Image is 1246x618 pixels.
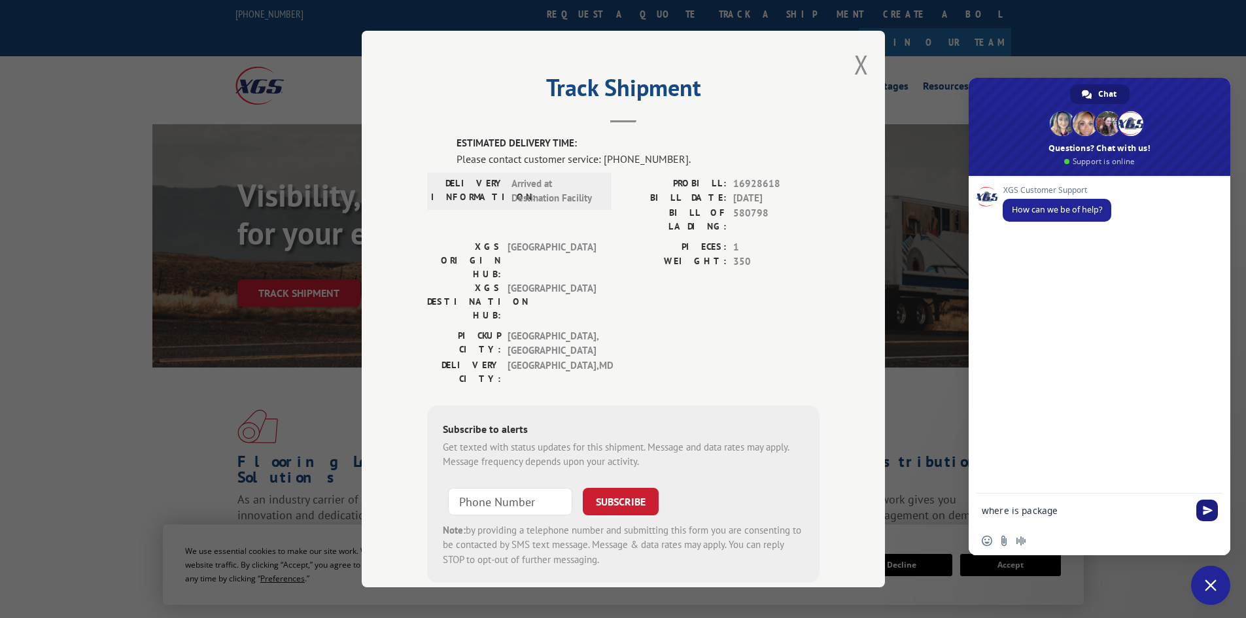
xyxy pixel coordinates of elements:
[982,494,1191,526] textarea: Compose your message...
[1196,500,1218,521] span: Send
[448,488,572,515] input: Phone Number
[733,206,820,233] span: 580798
[443,421,804,440] div: Subscribe to alerts
[583,488,659,515] button: SUBSCRIBE
[854,47,869,82] button: Close modal
[508,240,596,281] span: [GEOGRAPHIC_DATA]
[427,78,820,103] h2: Track Shipment
[457,151,820,167] div: Please contact customer service: [PHONE_NUMBER].
[427,281,501,322] label: XGS DESTINATION HUB:
[508,329,596,358] span: [GEOGRAPHIC_DATA] , [GEOGRAPHIC_DATA]
[733,177,820,192] span: 16928618
[1191,566,1230,605] a: Close chat
[443,523,804,568] div: by providing a telephone number and submitting this form you are consenting to be contacted by SM...
[508,281,596,322] span: [GEOGRAPHIC_DATA]
[431,177,505,206] label: DELIVERY INFORMATION:
[511,177,600,206] span: Arrived at Destination Facility
[733,254,820,269] span: 350
[623,191,727,206] label: BILL DATE:
[443,524,466,536] strong: Note:
[999,536,1009,546] span: Send a file
[733,240,820,255] span: 1
[457,136,820,151] label: ESTIMATED DELIVERY TIME:
[623,240,727,255] label: PIECES:
[427,240,501,281] label: XGS ORIGIN HUB:
[623,177,727,192] label: PROBILL:
[443,440,804,470] div: Get texted with status updates for this shipment. Message and data rates may apply. Message frequ...
[1012,204,1102,215] span: How can we be of help?
[508,358,596,386] span: [GEOGRAPHIC_DATA] , MD
[1070,84,1130,104] a: Chat
[1016,536,1026,546] span: Audio message
[733,191,820,206] span: [DATE]
[1098,84,1116,104] span: Chat
[623,206,727,233] label: BILL OF LADING:
[982,536,992,546] span: Insert an emoji
[427,358,501,386] label: DELIVERY CITY:
[1003,186,1111,195] span: XGS Customer Support
[623,254,727,269] label: WEIGHT:
[427,329,501,358] label: PICKUP CITY:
